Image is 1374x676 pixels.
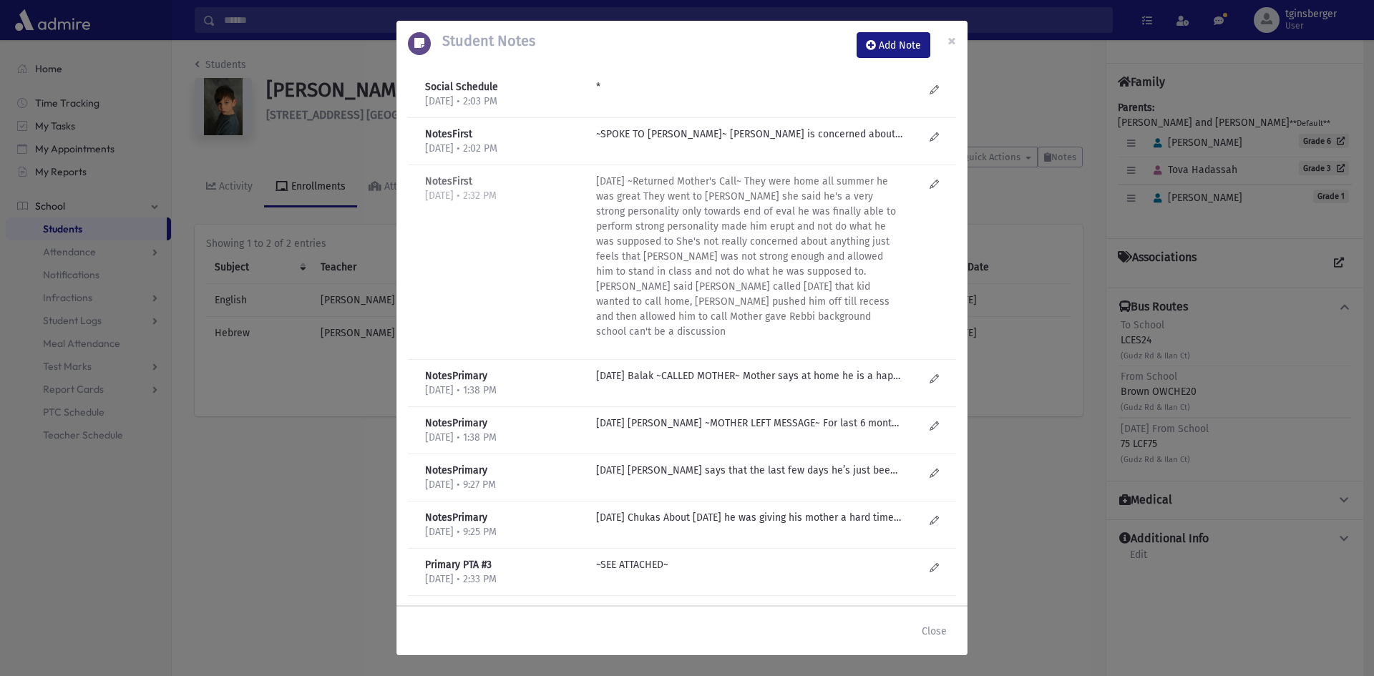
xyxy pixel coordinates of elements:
b: NotesFirst [425,128,472,140]
p: ~SEE ATTACHED~ [596,557,902,572]
p: [DATE] • 2:32 PM [425,189,582,203]
p: [DATE] ~Returned Mother's Call~ They were home all summer he was great They went to [PERSON_NAME]... [596,174,902,339]
b: Primary PTA #3 [425,559,492,571]
b: NotesPrimary [425,370,487,382]
button: Close [936,21,968,61]
b: NotesPrimary [425,464,487,476]
p: [DATE] Behaloscha While the boys were playing in the classroom, he was standing in the corner by ... [596,604,902,619]
p: [DATE] • 2:03 PM [425,94,582,109]
p: [DATE] • 9:25 PM [425,525,582,539]
p: [DATE] • 2:02 PM [425,142,582,156]
b: NotesPrimary [425,511,487,524]
b: NotesPrimary [425,417,487,429]
h5: Student Notes [431,32,535,49]
b: NotesFirst [425,175,472,187]
button: Close [912,618,956,644]
b: NotesPrimary [425,606,487,618]
span: × [947,31,956,51]
p: [DATE] • 1:38 PM [425,383,582,398]
p: [DATE] Balak ~CALLED MOTHER~ Mother says at home he is a happy go lucky boy, he is regular, expre... [596,368,902,383]
p: [DATE] [PERSON_NAME] ~MOTHER LEFT MESSAGE~ For last 6 months he is giving them a very hard time g... [596,416,902,431]
p: [DATE] [PERSON_NAME] says that the last few days he’s just been standing at [PERSON_NAME]’s desk.... [596,463,902,478]
p: [DATE] Chukas About [DATE] he was giving his mother a hard time going to cheder. She couldn’t get... [596,510,902,525]
p: ~SPOKE TO [PERSON_NAME]~ [PERSON_NAME] is concerned about the boy mother's very conscientious she... [596,127,902,142]
button: Add Note [857,32,930,58]
p: [DATE] • 2:33 PM [425,572,582,587]
p: [DATE] • 9:27 PM [425,478,582,492]
p: [DATE] • 1:38 PM [425,431,582,445]
b: Social Schedule [425,81,498,93]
